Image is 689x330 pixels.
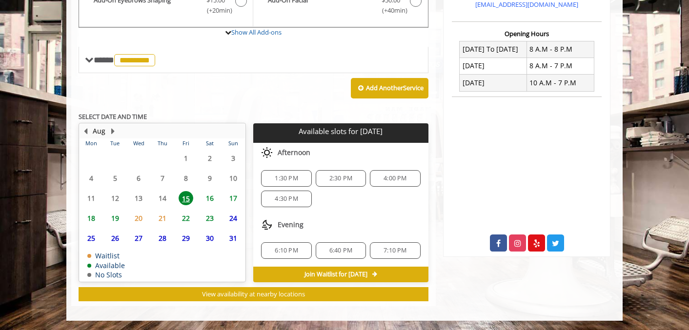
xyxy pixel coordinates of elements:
span: (+40min ) [376,5,405,16]
td: Select day23 [198,208,221,228]
td: Select day31 [222,228,245,248]
td: Select day20 [127,208,150,228]
b: SELECT DATE AND TIME [79,112,147,121]
span: 22 [179,211,193,225]
div: 4:30 PM [261,191,311,207]
span: 28 [155,231,170,245]
span: Join Waitlist for [DATE] [304,271,367,278]
span: Afternoon [278,149,310,156]
td: Select day27 [127,228,150,248]
th: Sun [222,138,245,148]
td: Select day16 [198,188,221,208]
span: Evening [278,221,304,229]
button: Add AnotherService [351,78,428,98]
a: Show All Add-ons [231,28,282,37]
span: 1:30 PM [275,175,298,182]
button: Aug [93,126,105,136]
button: Previous Month [81,126,89,136]
span: 19 [108,211,122,225]
button: Next Month [109,126,117,136]
span: 6:40 PM [329,247,352,254]
td: 8 A.M - 8 P.M [527,41,594,58]
td: Waitlist [87,252,125,259]
span: 15 [179,191,193,205]
div: 6:40 PM [316,242,366,259]
p: Available slots for [DATE] [257,127,424,136]
span: 25 [84,231,99,245]
span: 27 [131,231,146,245]
span: 7:10 PM [384,247,406,254]
td: Select day24 [222,208,245,228]
td: Select day21 [150,208,174,228]
b: Add Another Service [366,83,424,92]
td: Select day29 [174,228,198,248]
span: 29 [179,231,193,245]
td: Select day22 [174,208,198,228]
td: Select day25 [80,228,103,248]
span: 24 [226,211,241,225]
th: Sat [198,138,221,148]
span: 6:10 PM [275,247,298,254]
td: Select day30 [198,228,221,248]
td: Select day26 [103,228,126,248]
img: evening slots [261,219,273,231]
span: 16 [203,191,217,205]
th: Thu [150,138,174,148]
img: afternoon slots [261,147,273,158]
span: 18 [84,211,99,225]
span: 23 [203,211,217,225]
div: 2:30 PM [316,170,366,187]
span: 20 [131,211,146,225]
td: No Slots [87,271,125,278]
th: Tue [103,138,126,148]
span: 4:00 PM [384,175,406,182]
span: 31 [226,231,241,245]
span: 26 [108,231,122,245]
span: View availability at nearby locations [202,290,305,298]
span: 17 [226,191,241,205]
td: Select day15 [174,188,198,208]
h3: Opening Hours [452,30,602,37]
td: Select day19 [103,208,126,228]
td: Select day18 [80,208,103,228]
div: 7:10 PM [370,242,420,259]
td: [DATE] [460,75,527,91]
span: 30 [203,231,217,245]
span: 4:30 PM [275,195,298,203]
span: (+20min ) [202,5,230,16]
td: 8 A.M - 7 P.M [527,58,594,74]
div: 4:00 PM [370,170,420,187]
span: 2:30 PM [329,175,352,182]
span: 21 [155,211,170,225]
td: Select day17 [222,188,245,208]
div: 1:30 PM [261,170,311,187]
td: Available [87,262,125,269]
th: Mon [80,138,103,148]
button: View availability at nearby locations [79,287,428,301]
div: 6:10 PM [261,242,311,259]
td: [DATE] To [DATE] [460,41,527,58]
td: [DATE] [460,58,527,74]
td: 10 A.M - 7 P.M [527,75,594,91]
th: Wed [127,138,150,148]
th: Fri [174,138,198,148]
td: Select day28 [150,228,174,248]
